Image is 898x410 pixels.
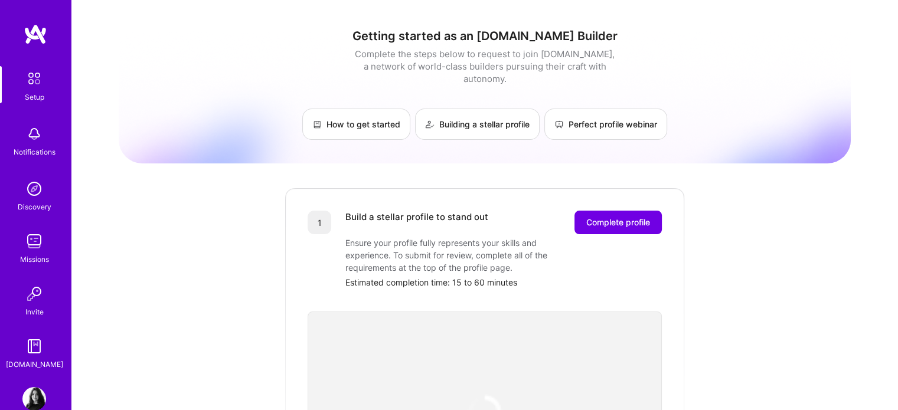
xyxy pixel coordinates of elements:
div: Missions [20,253,49,265]
a: How to get started [302,109,410,140]
div: Estimated completion time: 15 to 60 minutes [345,276,662,288]
div: Build a stellar profile to stand out [345,211,488,234]
div: Discovery [18,201,51,213]
img: discovery [22,177,46,201]
span: Complete profile [586,217,650,228]
div: [DOMAIN_NAME] [6,358,63,370]
img: Perfect profile webinar [554,120,564,129]
div: Complete the steps below to request to join [DOMAIN_NAME], a network of world-class builders purs... [352,48,618,85]
div: Setup [25,91,44,103]
img: teamwork [22,229,46,253]
img: setup [22,66,47,91]
img: logo [24,24,47,45]
div: Invite [25,306,44,318]
div: Ensure your profile fully represents your skills and experience. To submit for review, complete a... [345,237,582,274]
button: Complete profile [574,211,662,234]
img: Invite [22,282,46,306]
img: How to get started [312,120,322,129]
img: Building a stellar profile [425,120,435,129]
a: Perfect profile webinar [544,109,667,140]
h1: Getting started as an [DOMAIN_NAME] Builder [119,29,851,43]
div: 1 [308,211,331,234]
div: Notifications [14,146,55,158]
a: Building a stellar profile [415,109,540,140]
img: guide book [22,334,46,358]
img: bell [22,122,46,146]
